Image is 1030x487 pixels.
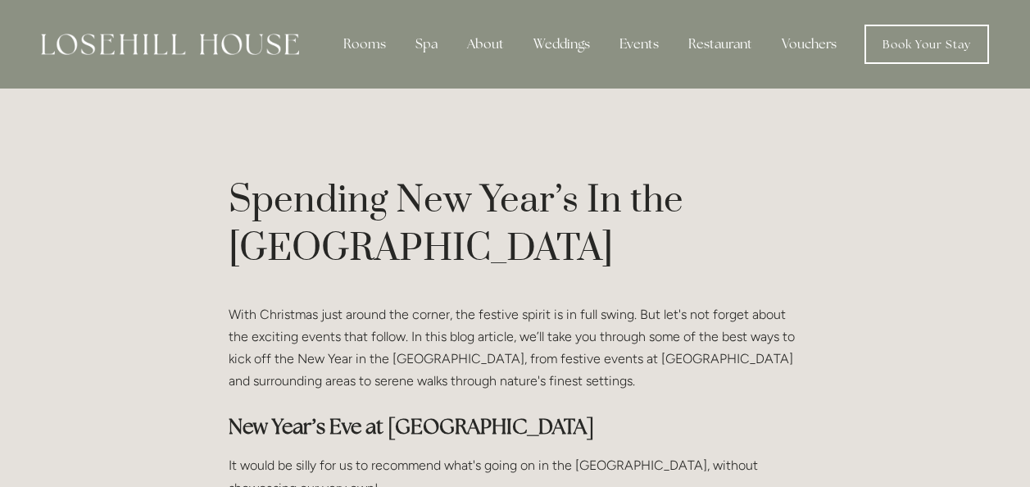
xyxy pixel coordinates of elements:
div: Weddings [520,28,603,61]
div: Spa [402,28,451,61]
div: About [454,28,517,61]
p: With Christmas just around the corner, the festive spirit is in full swing. But let's not forget ... [229,303,802,393]
a: Book Your Stay [864,25,989,64]
img: Losehill House [41,34,299,55]
div: Restaurant [675,28,765,61]
strong: New Year’s Eve at [GEOGRAPHIC_DATA] [229,413,594,439]
a: Spending New Year’s In the [GEOGRAPHIC_DATA] [229,177,683,272]
a: Vouchers [769,28,850,61]
div: Rooms [330,28,399,61]
div: Events [606,28,672,61]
